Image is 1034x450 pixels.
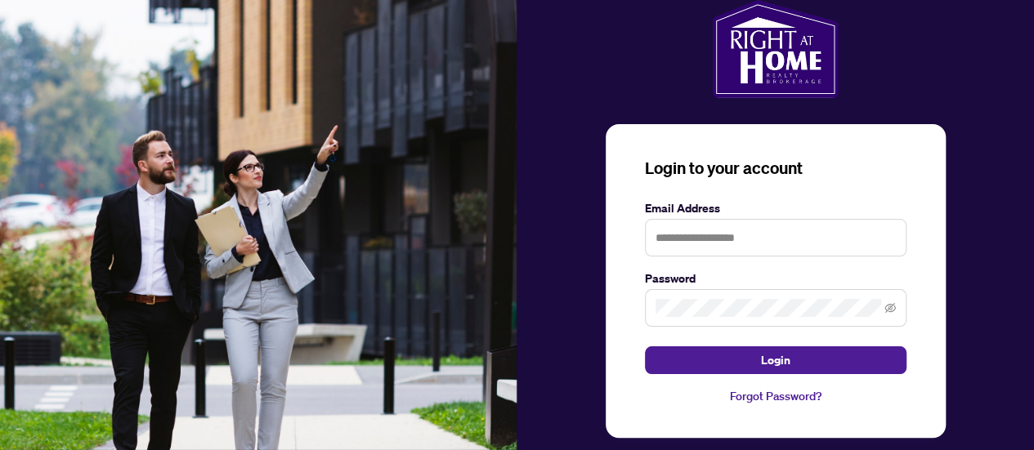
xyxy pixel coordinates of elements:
[761,347,790,373] span: Login
[645,387,906,405] a: Forgot Password?
[645,270,906,287] label: Password
[645,346,906,374] button: Login
[645,157,906,180] h3: Login to your account
[645,199,906,217] label: Email Address
[884,302,896,314] span: eye-invisible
